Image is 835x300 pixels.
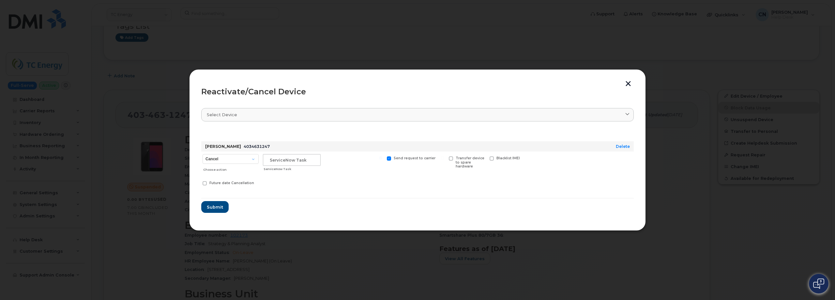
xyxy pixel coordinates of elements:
[394,156,435,160] span: Send request to carrier
[263,154,321,166] input: ServiceNow Task
[441,156,444,160] input: Transfer device to spare hardware
[244,144,270,149] span: 4034631247
[379,156,382,160] input: Send request to carrier
[616,144,630,149] a: Delete
[496,156,520,160] span: Blacklist IMEI
[264,166,321,172] div: ServiceNow Task
[207,112,237,118] span: Select device
[201,201,229,213] button: Submit
[205,144,241,149] strong: [PERSON_NAME]
[456,156,484,169] span: Transfer device to spare hardware
[813,278,824,289] img: Open chat
[482,156,485,160] input: Blacklist IMEI
[203,165,259,172] div: Choose action
[209,181,254,185] span: Future date Cancellation
[201,108,634,121] a: Select device
[201,88,634,96] div: Reactivate/Cancel Device
[207,204,223,210] span: Submit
